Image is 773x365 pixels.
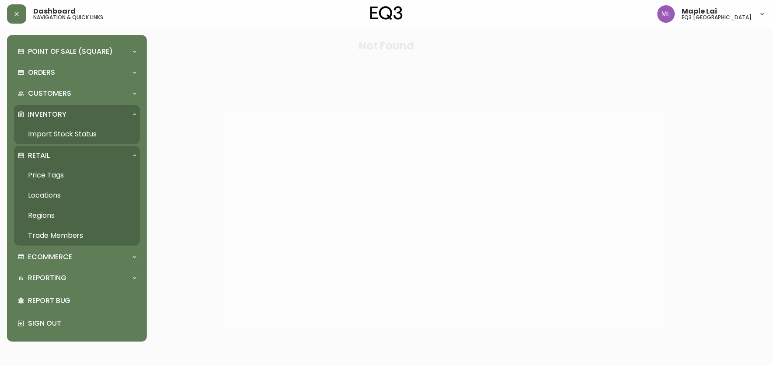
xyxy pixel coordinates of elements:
p: Retail [28,151,50,160]
div: Ecommerce [14,247,140,267]
div: Sign Out [14,312,140,335]
p: Inventory [28,110,66,119]
div: Point of Sale (Square) [14,42,140,61]
div: Reporting [14,268,140,288]
p: Point of Sale (Square) [28,47,113,56]
div: Report Bug [14,289,140,312]
p: Ecommerce [28,252,72,262]
div: Retail [14,146,140,165]
a: Trade Members [14,226,140,246]
h5: eq3 [GEOGRAPHIC_DATA] [682,15,752,20]
p: Sign Out [28,319,136,328]
span: Dashboard [33,8,76,15]
img: 61e28cffcf8cc9f4e300d877dd684943 [658,5,675,23]
a: Price Tags [14,165,140,185]
a: Import Stock Status [14,124,140,144]
span: Maple Lai [682,8,717,15]
p: Reporting [28,273,66,283]
p: Report Bug [28,296,136,306]
div: Customers [14,84,140,103]
p: Orders [28,68,55,77]
img: logo [370,6,403,20]
div: Inventory [14,105,140,124]
p: Customers [28,89,71,98]
a: Regions [14,205,140,226]
h5: navigation & quick links [33,15,103,20]
div: Orders [14,63,140,82]
a: Locations [14,185,140,205]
